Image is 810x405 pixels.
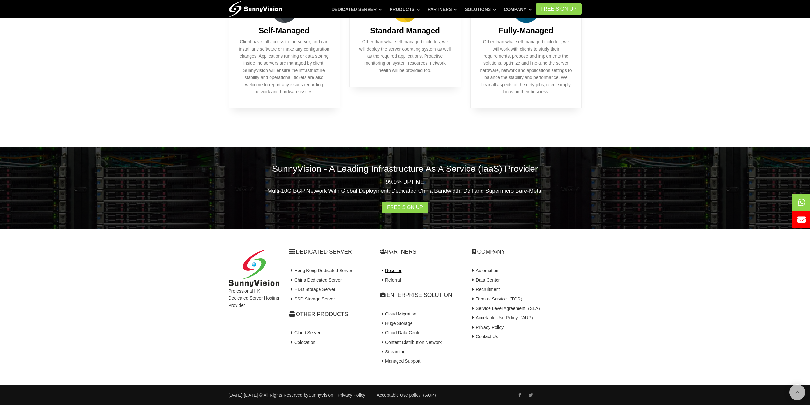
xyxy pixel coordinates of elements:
a: Huge Storage [380,321,413,326]
a: SSD Storage Server [289,296,335,301]
a: Partners [428,4,457,15]
h2: Other Products [289,310,370,318]
a: Streaming [380,349,405,354]
a: Colocation [289,340,316,345]
a: Solutions [465,4,496,15]
img: SunnyVision Limited [229,250,279,287]
a: Service Level Agreement（SLA） [470,306,543,311]
div: Professional HK Dedicated Server Hosting Provider [224,250,284,366]
a: Free Sign Up [382,202,428,213]
a: Automation [470,268,498,273]
h2: Company [470,248,582,256]
h2: Dedicated Server [289,248,370,256]
a: Privacy Policy [470,325,504,330]
a: HDD Storage Server [289,287,335,292]
a: Contact Us [470,334,498,339]
a: Dedicated Server [331,4,382,15]
b: Standard Managed [370,26,440,35]
a: Managed Support [380,358,421,364]
a: Content Distribution Network [380,340,442,345]
a: Cloud Server [289,330,320,335]
small: [DATE]-[DATE] © All Rights Reserved by . [229,392,335,399]
p: Client have full access to the server, and can install any software or make any configuration cha... [238,38,330,95]
h2: SunnyVision - A Leading Infrastructure As A Service (IaaS) Provider [229,163,582,175]
p: Other than what self-managed includes, we will deploy the server operating system as well as the ... [359,38,451,74]
a: Hong Kong Dedicated Server [289,268,353,273]
a: Company [504,4,532,15]
b: Fully-Managed [499,26,553,35]
a: Acceptable Use policy（AUP） [377,393,439,398]
a: Reseller [380,268,402,273]
a: Recruitment [470,287,500,292]
h2: Enterprise Solution [380,291,461,299]
b: Self-Managed [259,26,309,35]
a: SunnyVision [308,393,333,398]
a: Accetable Use Policy（AUP） [470,315,536,320]
a: Cloud Data Center [380,330,422,335]
span: ・ [369,393,373,398]
a: FREE Sign Up [536,3,582,15]
p: 99.9% UPTIME Multi-10G BGP Network With Global Deployment, Dedicated China Bandwidth, Dell and Su... [229,177,582,195]
a: Products [390,4,420,15]
a: Data Center [470,278,500,283]
a: Referral [380,278,401,283]
a: Cloud Migration [380,311,417,316]
h2: Partners [380,248,461,256]
a: Term of Service（TOS） [470,296,525,301]
a: Privacy Policy [338,393,365,398]
p: Other than what self-managed includes, we will work with clients to study their requirements, pro... [480,38,572,95]
a: China Dedicated Server [289,278,342,283]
